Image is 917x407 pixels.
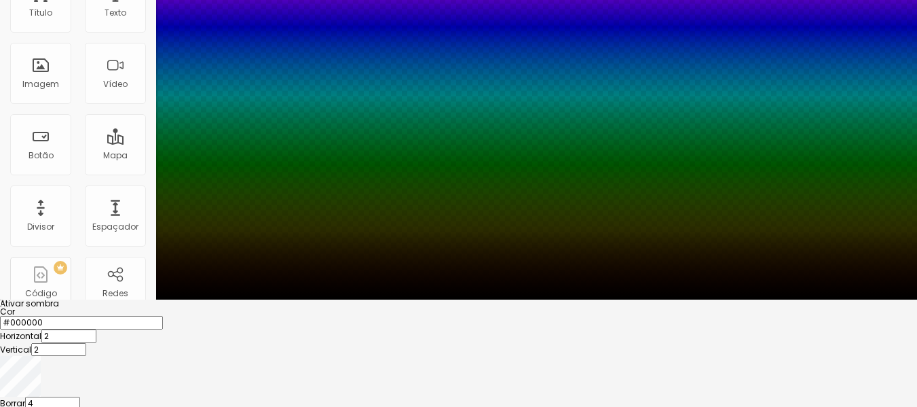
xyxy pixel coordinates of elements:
font: Mapa [103,149,128,161]
font: Redes Sociais [100,287,131,308]
font: Botão [29,149,54,161]
font: Divisor [27,221,54,232]
font: Texto [105,7,126,18]
font: Código HTML [25,287,57,308]
font: Título [29,7,52,18]
font: Vídeo [103,78,128,90]
font: Espaçador [92,221,138,232]
font: Imagem [22,78,59,90]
